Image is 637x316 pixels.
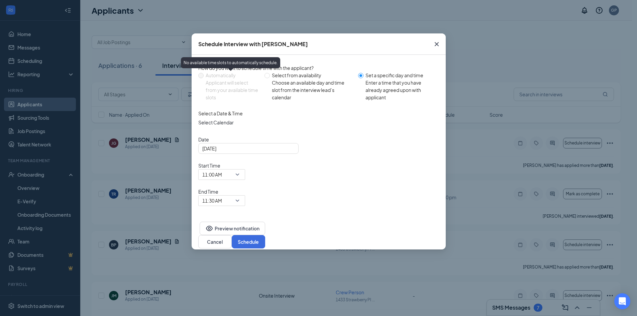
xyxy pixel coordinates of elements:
div: Automatically [206,72,259,79]
button: EyePreview notification [200,222,265,235]
span: Date [198,136,439,143]
span: 11:30 AM [202,196,222,206]
svg: Cross [433,40,441,48]
button: Schedule [232,235,265,248]
button: Close [428,33,446,55]
div: Schedule Interview with [PERSON_NAME] [198,40,308,48]
div: No available time slots to automatically schedule. [181,57,280,68]
input: Sep 16, 2025 [202,145,293,152]
button: Cancel [198,235,232,248]
svg: Eye [205,224,213,232]
div: Enter a time that you have already agreed upon with applicant [365,79,434,101]
div: Set a specific day and time [365,72,434,79]
span: End Time [198,188,245,195]
div: Open Intercom Messenger [614,293,630,309]
div: How do you want to schedule time with the applicant? [198,64,439,72]
span: Select Calendar [198,119,439,126]
div: Select from availability [272,72,352,79]
div: Choose an available day and time slot from the interview lead’s calendar [272,79,352,101]
span: Start Time [198,162,245,169]
div: Select a Date & Time [198,110,439,117]
span: 11:00 AM [202,170,222,180]
div: Applicant will select from your available time slots [206,79,259,101]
